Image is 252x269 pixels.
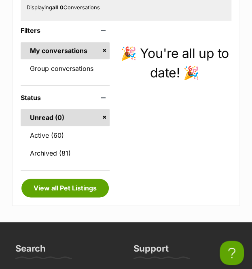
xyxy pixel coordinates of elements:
a: Archived (81) [21,145,110,162]
header: Filters [21,27,110,34]
iframe: Help Scout Beacon - Open [220,241,244,265]
a: Active (60) [21,127,110,144]
a: View all Pet Listings [21,179,109,197]
h3: Search [15,242,46,258]
h3: Support [133,242,169,258]
p: 🎉 You're all up to date! 🎉 [118,44,231,83]
span: Displaying Conversations [27,4,100,11]
header: Status [21,94,110,101]
a: Unread (0) [21,109,110,126]
strong: all 0 [52,4,64,11]
a: Group conversations [21,60,110,77]
a: My conversations [21,42,110,59]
